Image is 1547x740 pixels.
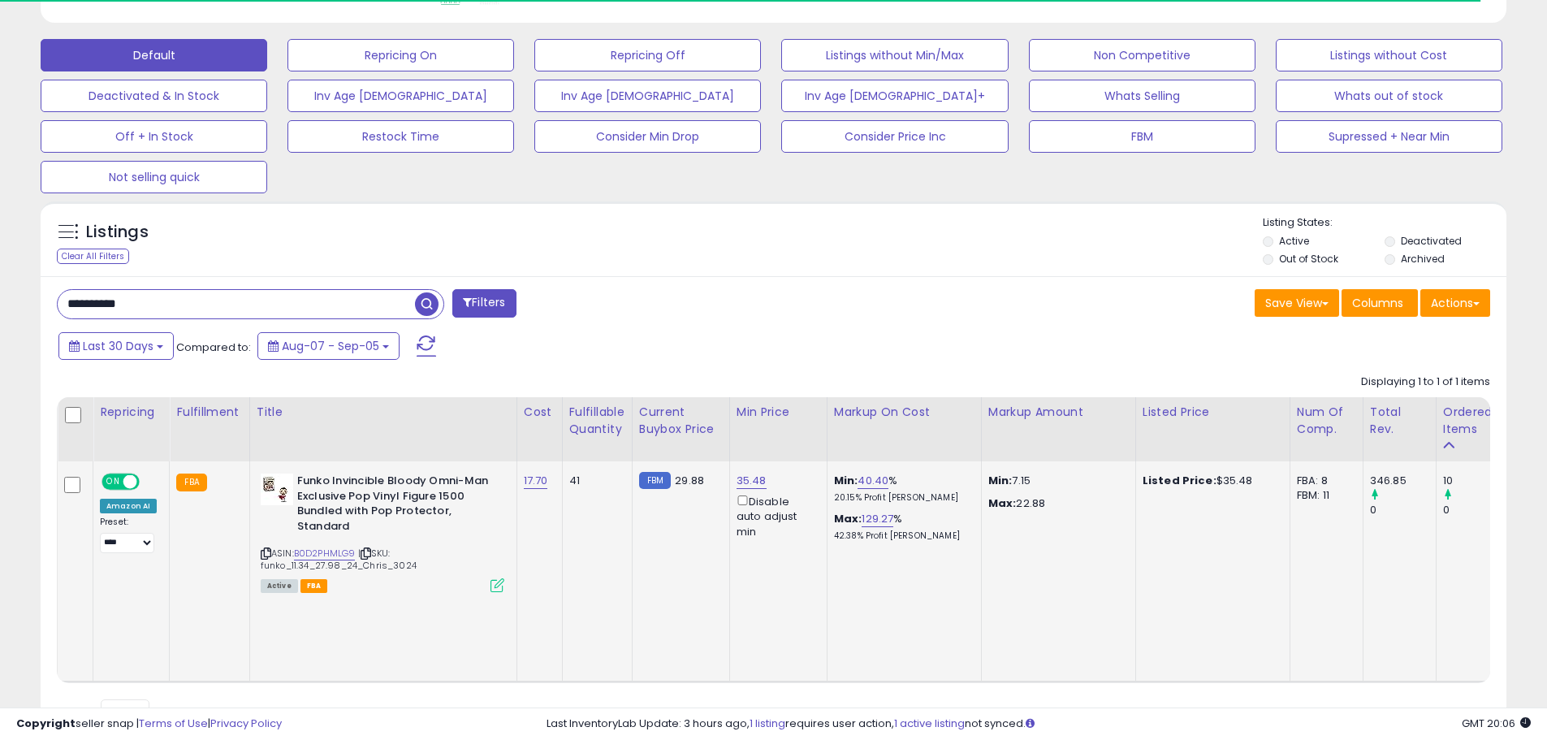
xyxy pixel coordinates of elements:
[1342,289,1418,317] button: Columns
[781,120,1008,153] button: Consider Price Inc
[834,473,858,488] b: Min:
[1361,374,1490,390] div: Displaying 1 to 1 of 1 items
[988,404,1129,421] div: Markup Amount
[737,473,767,489] a: 35.48
[1370,503,1436,517] div: 0
[988,496,1123,511] p: 22.88
[894,716,965,731] a: 1 active listing
[1297,488,1350,503] div: FBM: 11
[988,473,1013,488] strong: Min:
[750,716,785,731] a: 1 listing
[100,499,157,513] div: Amazon AI
[834,512,969,542] div: %
[1352,295,1403,311] span: Columns
[534,80,761,112] button: Inv Age [DEMOGRAPHIC_DATA]
[1143,473,1216,488] b: Listed Price:
[100,404,162,421] div: Repricing
[139,716,208,731] a: Terms of Use
[41,39,267,71] button: Default
[137,475,163,489] span: OFF
[1297,474,1350,488] div: FBA: 8
[69,704,186,720] span: Show: entries
[176,474,206,491] small: FBA
[737,492,815,539] div: Disable auto adjust min
[1276,80,1502,112] button: Whats out of stock
[834,511,862,526] b: Max:
[261,474,504,591] div: ASIN:
[176,340,251,355] span: Compared to:
[1029,120,1255,153] button: FBM
[83,338,153,354] span: Last 30 Days
[16,716,282,732] div: seller snap | |
[261,474,293,505] img: 41a5HPlb-bL._SL40_.jpg
[86,221,149,244] h5: Listings
[1255,289,1339,317] button: Save View
[210,716,282,731] a: Privacy Policy
[287,120,514,153] button: Restock Time
[261,547,417,571] span: | SKU: funko_11.34_27.98_24_Chris_3024
[781,39,1008,71] button: Listings without Min/Max
[300,579,328,593] span: FBA
[41,120,267,153] button: Off + In Stock
[1029,39,1255,71] button: Non Competitive
[100,517,157,553] div: Preset:
[41,161,267,193] button: Not selling quick
[57,249,129,264] div: Clear All Filters
[452,289,516,318] button: Filters
[1401,252,1445,266] label: Archived
[1370,474,1436,488] div: 346.85
[1420,289,1490,317] button: Actions
[1029,80,1255,112] button: Whats Selling
[1279,234,1309,248] label: Active
[1279,252,1338,266] label: Out of Stock
[547,716,1531,732] div: Last InventoryLab Update: 3 hours ago, requires user action, not synced.
[639,472,671,489] small: FBM
[1297,404,1356,438] div: Num of Comp.
[737,404,820,421] div: Min Price
[1401,234,1462,248] label: Deactivated
[1443,503,1509,517] div: 0
[988,474,1123,488] p: 7.15
[297,474,495,538] b: Funko Invincible Bloody Omni-Man Exclusive Pop Vinyl Figure 1500 Bundled with Pop Protector, Stan...
[781,80,1008,112] button: Inv Age [DEMOGRAPHIC_DATA]+
[257,404,510,421] div: Title
[1443,474,1509,488] div: 10
[261,579,298,593] span: All listings currently available for purchase on Amazon
[16,716,76,731] strong: Copyright
[862,511,893,527] a: 129.27
[282,338,379,354] span: Aug-07 - Sep-05
[534,120,761,153] button: Consider Min Drop
[834,492,969,504] p: 20.15% Profit [PERSON_NAME]
[858,473,888,489] a: 40.40
[639,404,723,438] div: Current Buybox Price
[524,404,555,421] div: Cost
[569,404,625,438] div: Fulfillable Quantity
[834,530,969,542] p: 42.38% Profit [PERSON_NAME]
[103,475,123,489] span: ON
[1276,120,1502,153] button: Supressed + Near Min
[988,495,1017,511] strong: Max:
[569,474,620,488] div: 41
[176,404,242,421] div: Fulfillment
[1370,404,1429,438] div: Total Rev.
[41,80,267,112] button: Deactivated & In Stock
[294,547,356,560] a: B0D2PHMLG9
[1143,474,1277,488] div: $35.48
[287,80,514,112] button: Inv Age [DEMOGRAPHIC_DATA]
[287,39,514,71] button: Repricing On
[1263,215,1506,231] p: Listing States:
[1276,39,1502,71] button: Listings without Cost
[1443,404,1502,438] div: Ordered Items
[534,39,761,71] button: Repricing Off
[675,473,704,488] span: 29.88
[1462,716,1531,731] span: 2025-10-6 20:06 GMT
[58,332,174,360] button: Last 30 Days
[834,474,969,504] div: %
[834,404,974,421] div: Markup on Cost
[257,332,400,360] button: Aug-07 - Sep-05
[827,397,981,461] th: The percentage added to the cost of goods (COGS) that forms the calculator for Min & Max prices.
[1143,404,1283,421] div: Listed Price
[524,473,548,489] a: 17.70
